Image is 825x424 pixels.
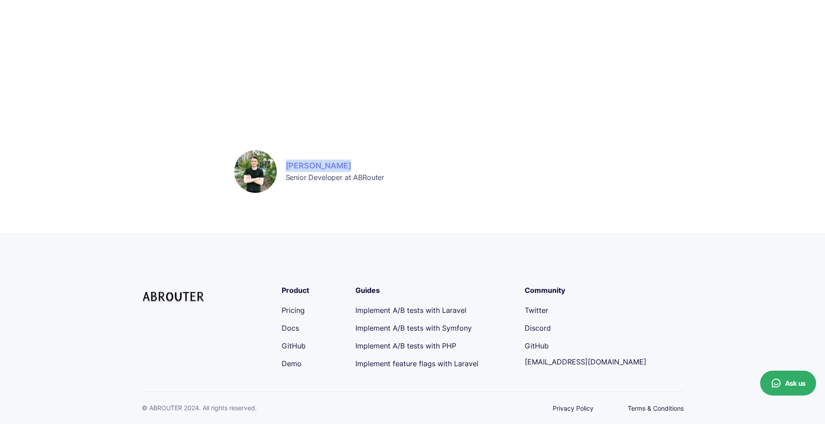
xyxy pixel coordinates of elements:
[525,341,549,350] a: GitHub
[355,359,478,368] a: Implement feature flags with Laravel
[142,285,207,369] a: logo
[234,150,277,193] img: Image
[760,371,816,396] button: Ask us
[525,285,684,296] div: Community
[282,359,302,368] a: Demo
[286,173,385,182] span: Senior Developer at ABRouter
[553,404,594,412] a: Privacy Policy
[282,285,347,296] div: Product
[355,341,456,350] a: Implement A/B tests with PHP
[355,285,516,296] div: Guides
[355,324,472,332] a: Implement A/B tests with Symfony
[282,324,299,332] a: Docs
[282,341,306,350] a: GitHub
[525,324,551,332] a: Discord
[142,403,257,413] div: © ABROUTER 2024. All rights reserved.
[525,306,548,315] a: Twitter
[628,404,684,412] a: Terms & Conditions
[142,285,207,305] img: logo
[282,306,305,315] a: Pricing
[355,306,466,315] a: Implement A/B tests with Laravel
[286,160,385,172] a: [PERSON_NAME]
[525,357,646,366] a: [EMAIL_ADDRESS][DOMAIN_NAME]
